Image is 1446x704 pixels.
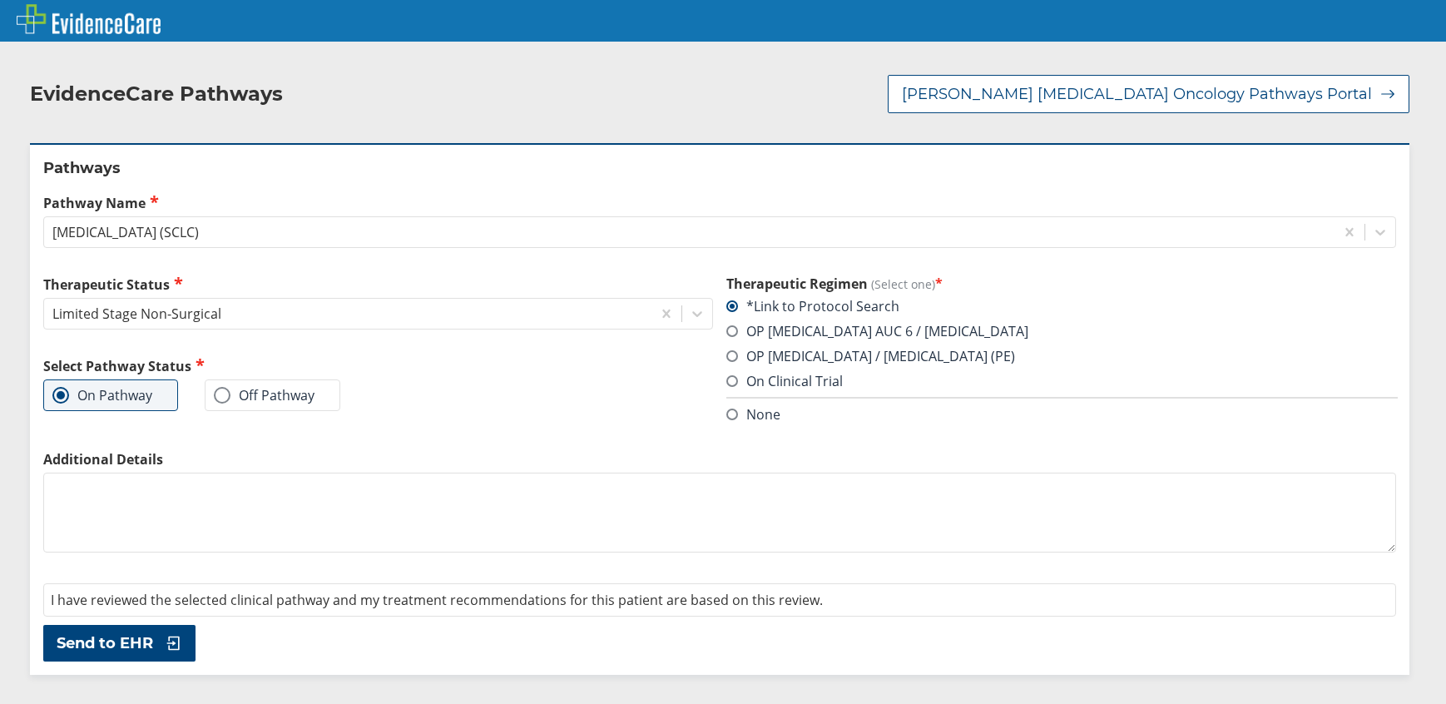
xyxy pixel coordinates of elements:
div: Limited Stage Non-Surgical [52,305,221,323]
span: I have reviewed the selected clinical pathway and my treatment recommendations for this patient a... [51,591,823,609]
label: Off Pathway [214,387,314,404]
button: [PERSON_NAME] [MEDICAL_DATA] Oncology Pathways Portal [888,75,1409,113]
h3: Therapeutic Regimen [726,275,1396,293]
span: [PERSON_NAME] [MEDICAL_DATA] Oncology Pathways Portal [902,84,1372,104]
span: Send to EHR [57,633,153,653]
label: On Clinical Trial [726,372,843,390]
div: [MEDICAL_DATA] (SCLC) [52,223,199,241]
img: EvidenceCare [17,4,161,34]
h2: EvidenceCare Pathways [30,82,283,107]
label: Therapeutic Status [43,275,713,294]
button: Send to EHR [43,625,196,662]
h2: Select Pathway Status [43,356,713,375]
label: OP [MEDICAL_DATA] AUC 6 / [MEDICAL_DATA] [726,322,1028,340]
h2: Pathways [43,158,1396,178]
label: Additional Details [43,450,1396,469]
label: Pathway Name [43,193,1396,212]
label: OP [MEDICAL_DATA] / [MEDICAL_DATA] (PE) [726,347,1015,365]
label: None [726,405,780,424]
label: On Pathway [52,387,152,404]
label: *Link to Protocol Search [726,297,899,315]
span: (Select one) [871,276,935,292]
